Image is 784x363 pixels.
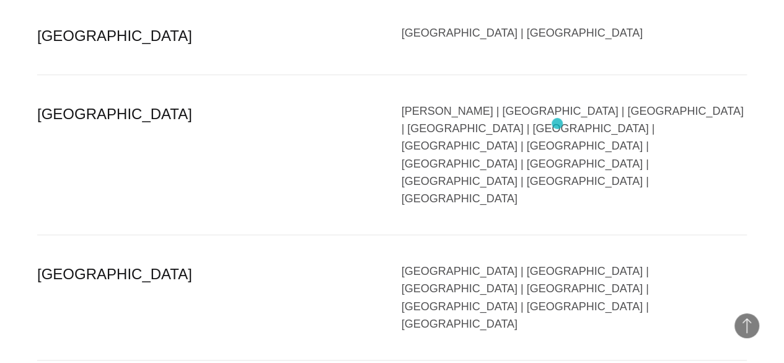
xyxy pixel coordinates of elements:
[734,313,759,338] button: Back to Top
[37,24,383,48] div: [GEOGRAPHIC_DATA]
[37,262,383,333] div: [GEOGRAPHIC_DATA]
[402,24,747,48] div: [GEOGRAPHIC_DATA] | [GEOGRAPHIC_DATA]
[402,262,747,333] div: [GEOGRAPHIC_DATA] | [GEOGRAPHIC_DATA] | [GEOGRAPHIC_DATA] | [GEOGRAPHIC_DATA] | [GEOGRAPHIC_DATA]...
[402,102,747,207] div: [PERSON_NAME] | [GEOGRAPHIC_DATA] | [GEOGRAPHIC_DATA] | [GEOGRAPHIC_DATA] | [GEOGRAPHIC_DATA] | [...
[37,102,383,207] div: [GEOGRAPHIC_DATA]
